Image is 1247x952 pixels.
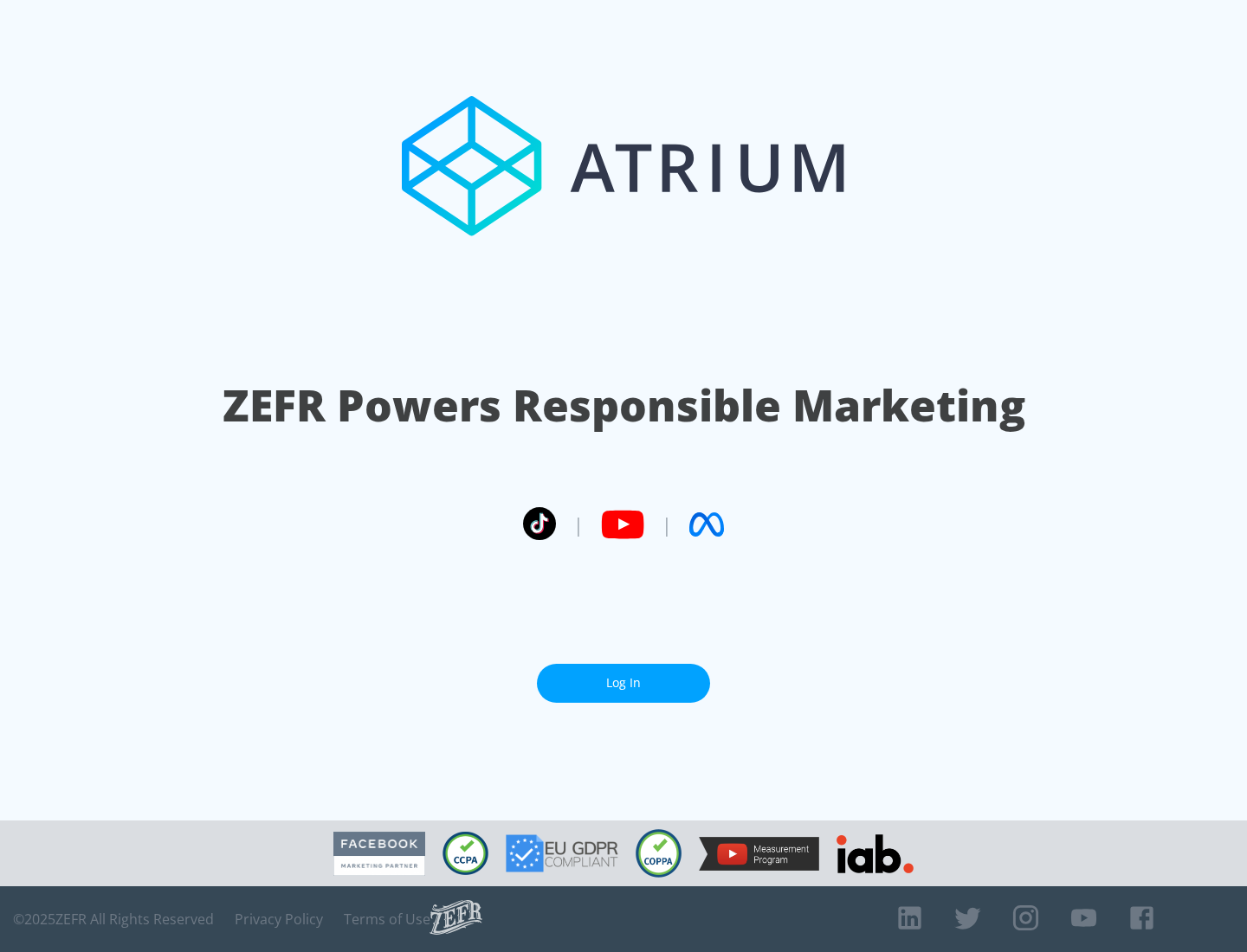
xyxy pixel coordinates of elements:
a: Log In [537,664,710,703]
a: Terms of Use [344,910,430,928]
img: Facebook Marketing Partner [333,832,425,876]
span: © 2025 ZEFR All Rights Reserved [13,910,214,928]
span: | [662,511,672,537]
h1: ZEFR Powers Responsible Marketing [223,376,1025,435]
a: Privacy Policy [235,910,323,928]
img: YouTube Measurement Program [699,837,819,871]
img: CCPA Compliant [443,832,488,875]
span: | [573,511,584,537]
img: GDPR Compliant [506,834,618,872]
img: COPPA Compliant [636,829,682,878]
img: IAB [837,834,914,873]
